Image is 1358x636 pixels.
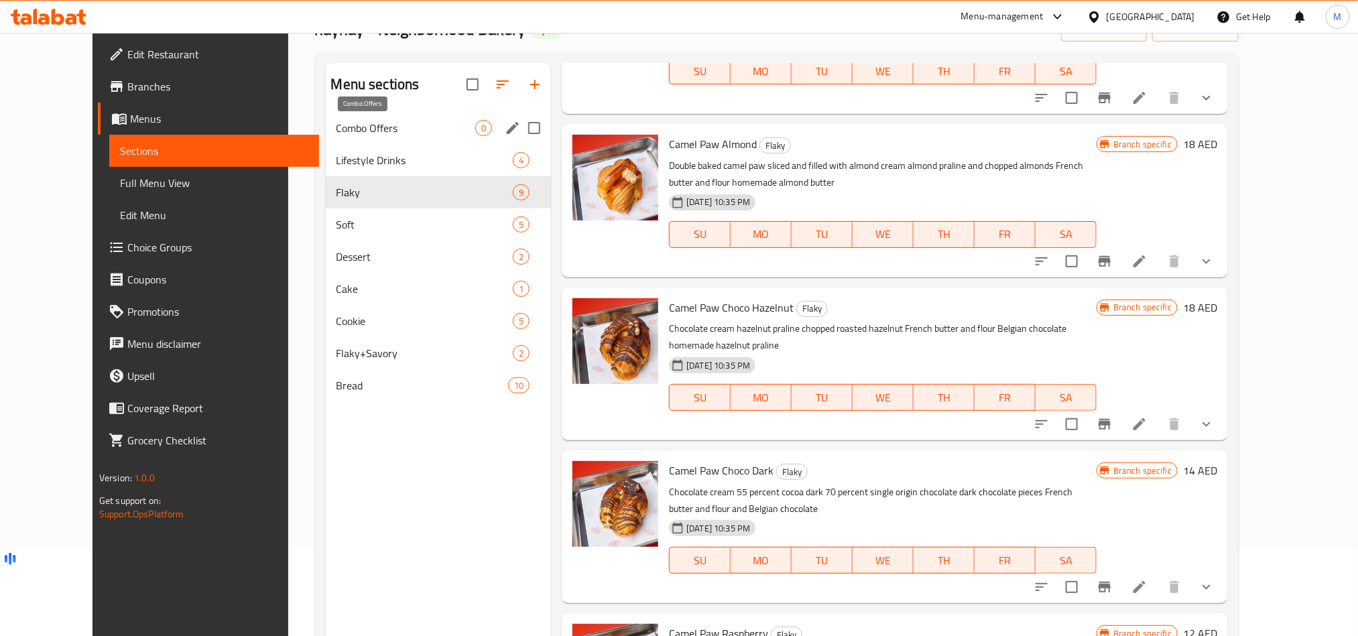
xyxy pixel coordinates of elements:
[1072,21,1136,38] span: import
[326,369,552,401] div: Bread10
[513,345,530,361] div: items
[1036,221,1097,248] button: SA
[1131,253,1148,269] a: Edit menu item
[1089,82,1121,114] button: Branch-specific-item
[736,62,786,81] span: MO
[513,283,529,296] span: 1
[326,208,552,241] div: Soft5
[336,345,513,361] span: Flaky+Savory
[675,388,725,407] span: SU
[336,377,508,393] span: Bread
[1163,21,1228,38] span: export
[98,103,319,135] a: Menus
[336,120,476,136] span: Combo Offers
[853,58,914,84] button: WE
[1158,245,1190,277] button: delete
[326,144,552,176] div: Lifestyle Drinks4
[127,368,308,384] span: Upsell
[669,157,1097,191] p: Double baked camel paw sliced and filled with almond cream almond praline and chopped almonds Fre...
[675,225,725,244] span: SU
[519,68,551,101] button: Add section
[669,384,731,411] button: SU
[980,551,1030,570] span: FR
[669,298,794,318] span: Camel Paw Choco Hazelnut
[919,225,969,244] span: TH
[513,186,529,199] span: 9
[336,313,513,329] span: Cookie
[1058,247,1086,275] span: Select to update
[509,379,529,392] span: 10
[853,384,914,411] button: WE
[853,221,914,248] button: WE
[669,221,731,248] button: SU
[669,320,1097,354] p: Chocolate cream hazelnut praline chopped roasted hazelnut French butter and flour Belgian chocola...
[476,122,491,135] span: 0
[980,388,1030,407] span: FR
[513,152,530,168] div: items
[1041,225,1091,244] span: SA
[99,505,184,523] a: Support.OpsPlatform
[98,392,319,424] a: Coverage Report
[792,58,853,84] button: TU
[475,120,492,136] div: items
[513,154,529,167] span: 4
[731,384,792,411] button: MO
[513,216,530,233] div: items
[1036,384,1097,411] button: SA
[513,251,529,263] span: 2
[1131,90,1148,106] a: Edit menu item
[1158,408,1190,440] button: delete
[980,225,1030,244] span: FR
[975,221,1036,248] button: FR
[1183,135,1217,153] h6: 18 AED
[669,484,1097,517] p: Chocolate cream 55 percent cocoa dark 70 percent single origin chocolate dark chocolate pieces Fr...
[127,46,308,62] span: Edit Restaurant
[513,347,529,360] span: 2
[681,522,755,535] span: [DATE] 10:35 PM
[1131,579,1148,595] a: Edit menu item
[853,547,914,574] button: WE
[797,225,847,244] span: TU
[675,551,725,570] span: SU
[1089,571,1121,603] button: Branch-specific-item
[487,68,519,101] span: Sort sections
[797,388,847,407] span: TU
[919,551,969,570] span: TH
[1026,408,1058,440] button: sort-choices
[1131,416,1148,432] a: Edit menu item
[1026,571,1058,603] button: sort-choices
[858,225,908,244] span: WE
[858,62,908,81] span: WE
[98,360,319,392] a: Upsell
[1158,571,1190,603] button: delete
[792,384,853,411] button: TU
[98,70,319,103] a: Branches
[669,58,731,84] button: SU
[326,176,552,208] div: Flaky9
[98,263,319,296] a: Coupons
[109,199,319,231] a: Edit Menu
[914,384,975,411] button: TH
[127,78,308,94] span: Branches
[572,135,658,220] img: Camel Paw Almond
[1026,82,1058,114] button: sort-choices
[326,241,552,273] div: Dessert2
[336,281,513,297] span: Cake
[572,298,658,384] img: Camel Paw Choco Hazelnut
[1190,245,1223,277] button: show more
[1190,408,1223,440] button: show more
[336,216,513,233] span: Soft
[127,432,308,448] span: Grocery Checklist
[120,143,308,159] span: Sections
[796,301,828,317] div: Flaky
[975,547,1036,574] button: FR
[109,167,319,199] a: Full Menu View
[109,135,319,167] a: Sections
[1041,388,1091,407] span: SA
[326,305,552,337] div: Cookie5
[914,221,975,248] button: TH
[513,315,529,328] span: 5
[736,388,786,407] span: MO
